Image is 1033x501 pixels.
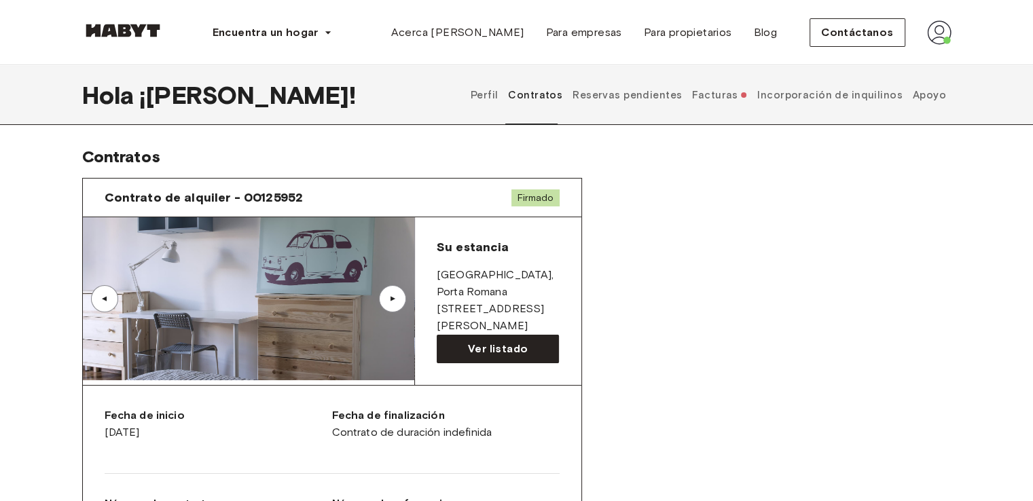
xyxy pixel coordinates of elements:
[105,409,185,422] font: Fecha de inicio
[644,26,732,39] font: Para propietarios
[82,24,164,37] img: Habyt
[534,19,632,46] a: Para empresas
[388,295,399,303] font: ▲
[82,80,134,110] font: Hola
[545,26,621,39] font: Para empresas
[810,18,905,47] button: Contáctanos
[380,19,534,46] a: Acerca [PERSON_NAME]
[213,26,319,39] font: Encuentra un hogar
[692,89,738,101] font: Facturas
[927,20,952,45] img: avatar
[437,335,560,363] a: Ver listado
[633,19,743,46] a: Para propietarios
[821,26,893,39] font: Contáctanos
[508,89,562,101] font: Contratos
[139,80,349,110] font: ¡[PERSON_NAME]
[349,80,356,110] font: !
[913,89,946,101] font: Apoyo
[437,302,544,332] font: [STREET_ADDRESS][PERSON_NAME]
[573,89,682,101] font: Reservas pendientes
[437,240,509,255] font: Su estancia
[202,19,343,46] button: Encuentra un hogar
[757,89,903,101] font: Incorporación de inquilinos
[391,26,524,39] font: Acerca [PERSON_NAME]
[98,295,109,303] font: ▲
[83,217,414,380] img: Imagen de la habitación
[82,147,160,166] font: Contratos
[465,65,951,125] div: pestañas de perfil de usuario
[471,89,499,101] font: Perfil
[753,26,777,39] font: Blog
[105,426,140,439] font: [DATE]
[742,19,788,46] a: Blog
[332,426,492,439] font: Contrato de duración indefinida
[437,268,552,281] font: [GEOGRAPHIC_DATA]
[105,190,304,205] font: Contrato de alquiler - 00125952
[332,409,445,422] font: Fecha de finalización
[468,342,528,355] font: Ver listado
[517,192,554,204] font: Firmado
